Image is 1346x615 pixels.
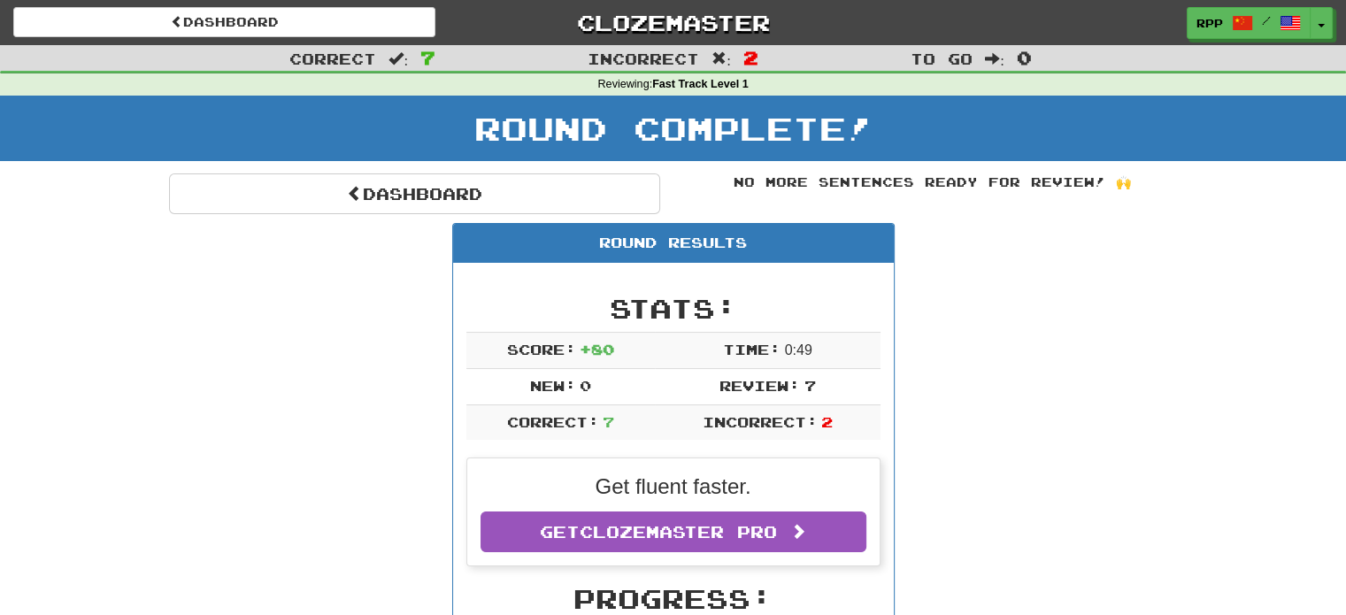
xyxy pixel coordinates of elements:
[580,341,614,357] span: + 80
[453,224,894,263] div: Round Results
[821,413,833,430] span: 2
[985,51,1004,66] span: :
[1262,14,1271,27] span: /
[462,7,884,38] a: Clozemaster
[1187,7,1311,39] a: RPP /
[169,173,660,214] a: Dashboard
[420,47,435,68] span: 7
[719,377,800,394] span: Review:
[481,472,866,502] p: Get fluent faster.
[603,413,614,430] span: 7
[507,413,599,430] span: Correct:
[687,173,1178,191] div: No more sentences ready for review! 🙌
[466,584,881,613] h2: Progress:
[580,377,591,394] span: 0
[1017,47,1032,68] span: 0
[743,47,758,68] span: 2
[652,78,749,90] strong: Fast Track Level 1
[703,413,818,430] span: Incorrect:
[711,51,731,66] span: :
[507,341,576,357] span: Score:
[580,522,777,542] span: Clozemaster Pro
[911,50,973,67] span: To go
[481,511,866,552] a: GetClozemaster Pro
[6,111,1340,146] h1: Round Complete!
[388,51,408,66] span: :
[289,50,376,67] span: Correct
[13,7,435,37] a: Dashboard
[804,377,816,394] span: 7
[723,341,781,357] span: Time:
[785,342,812,357] span: 0 : 49
[588,50,699,67] span: Incorrect
[466,294,881,323] h2: Stats:
[530,377,576,394] span: New:
[1196,15,1223,31] span: RPP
